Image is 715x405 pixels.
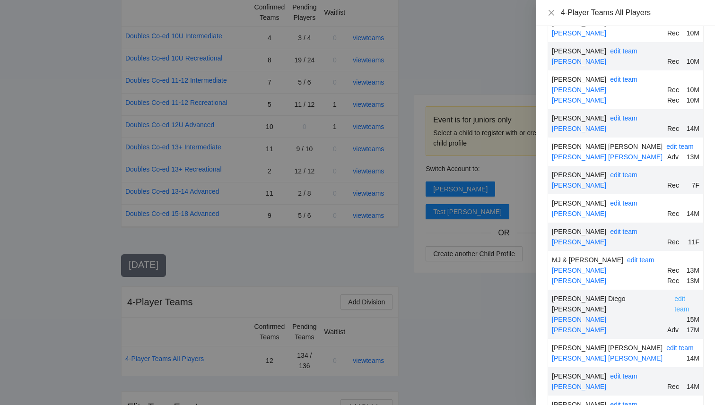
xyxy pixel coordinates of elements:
a: [PERSON_NAME] [552,326,606,334]
div: 7F [685,180,699,190]
div: [PERSON_NAME] [552,113,606,123]
div: Rec [667,237,681,247]
a: [PERSON_NAME] [552,238,606,246]
div: MJ & [PERSON_NAME] [552,255,623,265]
div: 10M [685,56,699,67]
div: 13M [685,152,699,162]
a: [PERSON_NAME] [552,29,606,37]
a: edit team [610,114,637,122]
a: edit team [610,372,637,380]
div: 14M [685,123,699,134]
div: [PERSON_NAME] [552,226,606,237]
div: [PERSON_NAME] [552,198,606,208]
a: [PERSON_NAME] [552,125,606,132]
div: Rec [667,56,681,67]
div: Adv [667,325,681,335]
a: [PERSON_NAME] [PERSON_NAME] [552,153,663,161]
div: Rec [667,381,681,392]
a: [PERSON_NAME] [552,86,606,94]
div: 14M [685,353,699,363]
div: [PERSON_NAME] [552,74,606,85]
span: close [548,9,555,17]
div: 17M [685,325,699,335]
a: [PERSON_NAME] [552,181,606,189]
div: [PERSON_NAME] [PERSON_NAME] [552,343,663,353]
a: [PERSON_NAME] [552,277,606,284]
a: edit team [610,228,637,235]
a: [PERSON_NAME] [552,383,606,390]
div: Rec [667,180,681,190]
a: [PERSON_NAME] [552,316,606,323]
a: edit team [610,199,637,207]
a: edit team [666,143,694,150]
div: 11F [685,237,699,247]
div: Rec [667,276,681,286]
div: [PERSON_NAME] [552,371,606,381]
a: [PERSON_NAME] [552,96,606,104]
a: [PERSON_NAME] [552,58,606,65]
div: 10M [685,28,699,38]
a: edit team [674,295,689,313]
div: Rec [667,28,681,38]
div: 10M [685,95,699,105]
a: edit team [610,47,637,55]
a: edit team [666,344,694,352]
div: Rec [667,265,681,276]
button: Close [548,9,555,17]
div: 10M [685,85,699,95]
div: [PERSON_NAME] [552,46,606,56]
div: 13M [685,276,699,286]
a: [PERSON_NAME] [552,210,606,217]
div: Rec [667,85,681,95]
a: edit team [610,171,637,179]
a: [PERSON_NAME] [552,267,606,274]
div: 14M [685,208,699,219]
div: [PERSON_NAME] [PERSON_NAME] [552,141,663,152]
a: edit team [627,256,654,264]
div: 14M [685,381,699,392]
div: Rec [667,123,681,134]
div: 15M [685,314,699,325]
div: Rec [667,95,681,105]
div: Adv [667,152,681,162]
div: [PERSON_NAME] Diego [PERSON_NAME] [552,293,671,314]
div: 4-Player Teams All Players [561,8,704,18]
div: [PERSON_NAME] [552,170,606,180]
a: edit team [610,76,637,83]
div: Rec [667,208,681,219]
div: 13M [685,265,699,276]
a: [PERSON_NAME] [PERSON_NAME] [552,354,663,362]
